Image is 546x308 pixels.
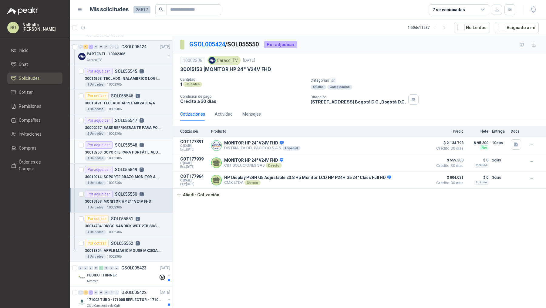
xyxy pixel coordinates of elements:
[311,99,406,104] p: [STREET_ADDRESS] Bogotá D.C. , Bogotá D.C.
[87,297,162,303] p: 171002 TUBO -171005 REFLECTOR - 171007 PANEL
[107,107,122,112] p: 10002306
[311,85,326,90] div: Oficina
[180,148,207,151] span: Exp: [DATE]
[114,266,119,270] div: 0
[94,45,98,49] div: 0
[492,157,507,164] p: 2 días
[85,199,151,205] p: 30015153 | MONITOR HP 24" V24V FHD
[266,163,282,168] div: Directo
[136,241,140,245] p: 0
[121,266,147,270] p: GSOL005423
[467,174,488,181] p: $ 0
[70,188,173,213] a: Por adjudicarSOL055550330015153 |MONITOR HP 24" V24V FHD1 Unidades10002306
[89,45,93,49] div: 5
[115,69,137,73] p: SOL055545
[7,100,62,112] a: Remisiones
[283,146,300,151] div: Especial
[180,94,306,99] p: Condición de pago
[160,44,170,50] p: [DATE]
[107,230,122,235] p: 10002306
[78,264,171,284] a: 0 0 0 0 1 0 0 0 GSOL005423[DATE] Company LogoPEDIDO THINNERAlmatec
[467,139,488,147] p: $ 95.200
[408,23,449,32] div: 1 - 50 de 11237
[180,174,207,179] p: COT177964
[183,82,202,87] div: Unidades
[78,290,83,295] div: 0
[104,266,109,270] div: 0
[433,147,463,150] span: Crédito 30 días
[83,290,88,295] div: 2
[215,111,233,117] div: Actividad
[180,182,207,186] span: Exp: [DATE]
[85,68,113,75] div: Por adjudicar
[224,163,283,168] p: C&T SOLUCIONES SAS
[83,266,88,270] div: 0
[180,179,207,182] span: C: [DATE]
[224,140,300,146] p: MONITOR HP 24" V24V FHD
[140,118,144,123] p: 3
[224,175,391,181] p: HP Display P24H G5 Adjustable 23.8 Hp Monitor LCD HP P24H G5 24" Class Full HD
[454,22,490,33] button: No Leídos
[19,47,29,54] span: Inicio
[467,129,488,134] p: Flete
[511,129,523,134] p: Docs
[492,139,507,147] p: 10 días
[107,82,122,87] p: 10002306
[87,51,125,57] p: PARTES TI - 10002306
[209,57,215,64] img: Company Logo
[140,143,144,147] p: 3
[70,114,173,139] a: Por adjudicarSOL055547330002057 |BASE REFRIGERANTE PARA PORTATIL2 Unidades10002306
[85,181,106,185] div: 1 Unidades
[19,89,33,96] span: Cotizar
[433,129,463,134] p: Precio
[242,111,261,117] div: Mensajes
[90,5,129,14] h1: Mis solicitudes
[211,140,221,151] img: Company Logo
[107,181,122,185] p: 10002306
[85,248,160,254] p: 30011304 | APPLE MAGIC MOUSE MK2E3AM/A
[7,156,62,174] a: Órdenes de Compra
[115,118,137,123] p: SOL055547
[211,129,430,134] p: Producto
[85,156,106,161] div: 1 Unidades
[19,75,40,82] span: Solicitudes
[85,191,113,198] div: Por adjudicar
[7,114,62,126] a: Compañías
[111,241,133,245] p: SOL055552
[180,66,271,73] p: 30015153 | MONITOR HP 24" V24V FHD
[180,139,207,144] p: COT177891
[180,144,207,148] span: C: [DATE]
[480,145,488,150] div: Flex
[94,290,98,295] div: 0
[467,157,488,164] p: $ 0
[19,131,42,137] span: Invitaciones
[85,150,160,155] p: 30013253 | SOPORTE PARA PORTÁTIL ALUMINIO PLEGABLE
[94,266,98,270] div: 0
[85,125,160,131] p: 30002057 | BASE REFRIGERANTE PARA PORTATIL
[109,266,114,270] div: 0
[115,192,137,196] p: SOL055550
[433,157,463,164] span: $ 559.300
[85,82,106,87] div: 1 Unidades
[224,146,300,151] p: DISTRIALFA DEL PACIFICO S.A.S.
[87,272,117,278] p: PEDIDO THINNER
[104,45,109,49] div: 0
[83,45,88,49] div: 3
[70,164,173,188] a: Por adjudicarSOL055549130010914 |SOPORTE BRAZO MONITOR A ESCRITORIO NBF801 Unidades10002306
[173,189,223,201] button: Añadir Cotización
[70,90,173,114] a: Por cotizarSOL055546030013491 |TECLADO APPLE MK2A3LA/A1 Unidades10002306
[433,6,465,13] div: 7 seleccionadas
[159,7,163,12] span: search
[121,290,147,295] p: GSOL005422
[70,139,173,164] a: Por adjudicarSOL055548330013253 |SOPORTE PARA PORTÁTIL ALUMINIO PLEGABLE1 Unidades10002306
[140,192,144,196] p: 3
[7,59,62,70] a: Chat
[207,56,241,65] div: Caracol TV
[19,159,57,172] span: Órdenes de Compra
[111,94,133,98] p: SOL055546
[121,45,147,49] p: GSOL005424
[85,230,106,235] div: 1 Unidades
[85,215,109,222] div: Por cotizar
[133,6,150,13] span: 25817
[433,139,463,147] span: $ 2.134.793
